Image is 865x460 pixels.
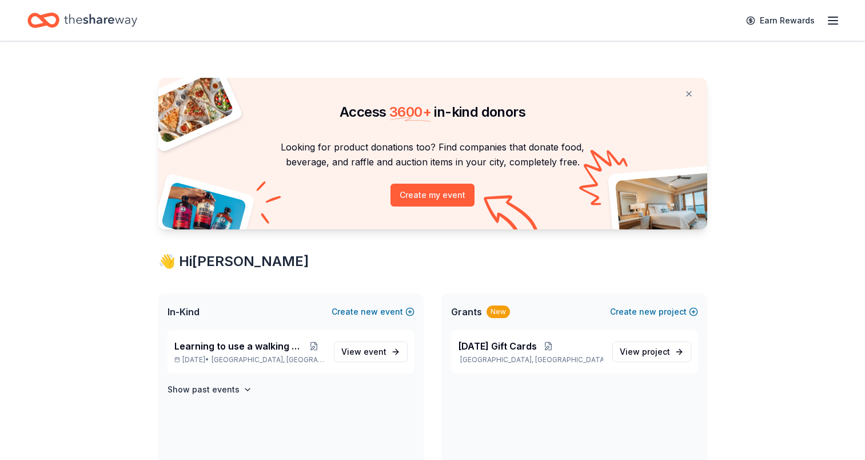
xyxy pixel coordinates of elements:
[612,342,691,362] a: View project
[168,383,240,396] h4: Show past events
[620,345,670,359] span: View
[610,305,698,319] button: Createnewproject
[739,10,822,31] a: Earn Rewards
[174,355,325,364] p: [DATE] •
[168,383,252,396] button: Show past events
[484,195,541,238] img: Curvy arrow
[27,7,137,34] a: Home
[168,305,200,319] span: In-Kind
[341,345,386,359] span: View
[174,339,304,353] span: Learning to use a walking cane
[145,71,234,144] img: Pizza
[389,104,431,120] span: 3600 +
[172,140,693,170] p: Looking for product donations too? Find companies that donate food, beverage, and raffle and auct...
[458,339,537,353] span: [DATE] Gift Cards
[364,347,386,356] span: event
[334,342,408,362] a: View event
[487,306,510,318] div: New
[332,305,414,319] button: Createnewevent
[390,184,475,207] button: Create my event
[642,347,670,356] span: project
[458,355,603,364] p: [GEOGRAPHIC_DATA], [GEOGRAPHIC_DATA]
[639,305,656,319] span: new
[212,355,324,364] span: [GEOGRAPHIC_DATA], [GEOGRAPHIC_DATA]
[361,305,378,319] span: new
[340,104,525,120] span: Access in-kind donors
[158,252,707,271] div: 👋 Hi [PERSON_NAME]
[451,305,482,319] span: Grants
